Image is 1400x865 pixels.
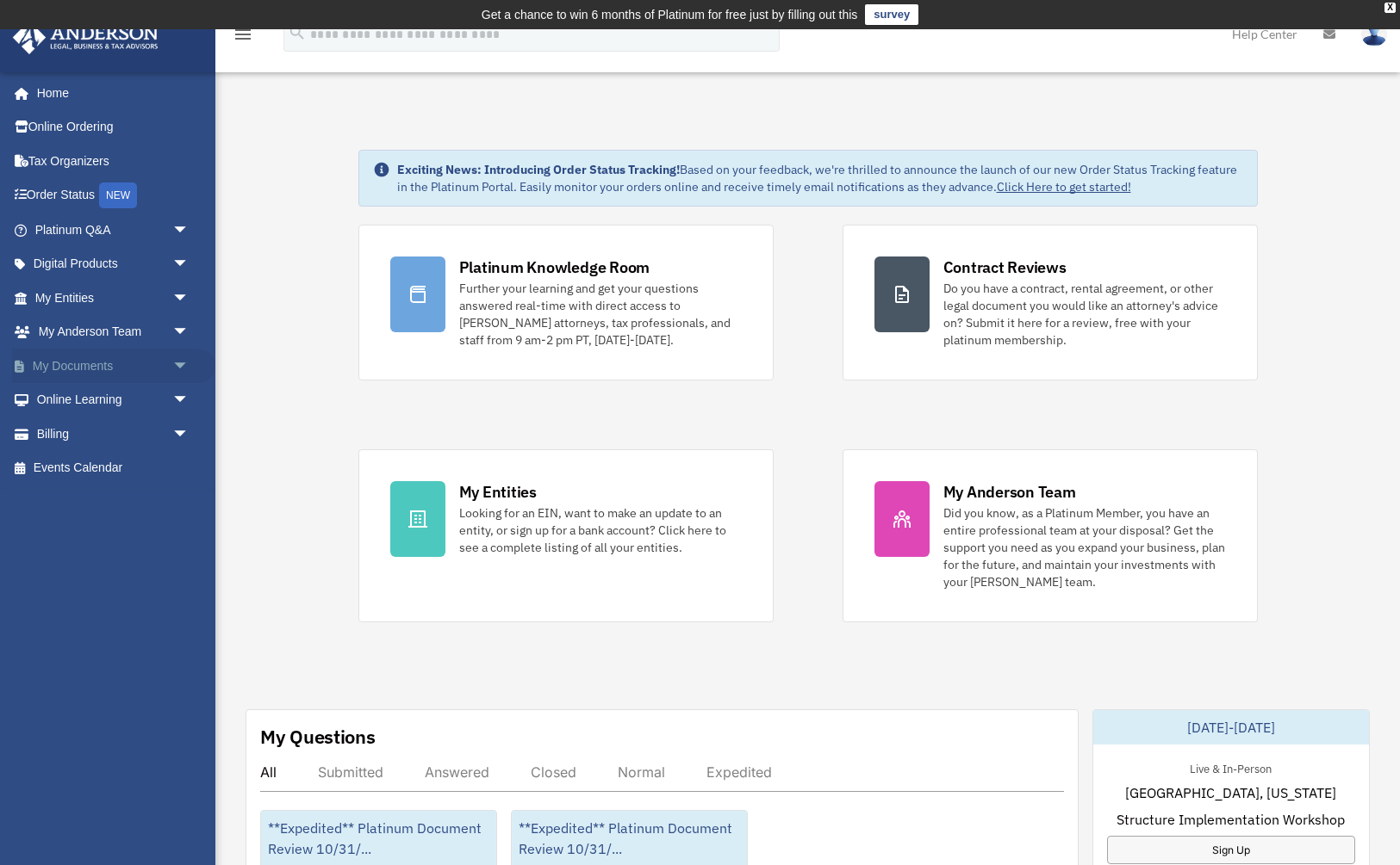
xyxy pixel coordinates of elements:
[172,383,207,418] span: arrow_drop_down
[12,144,215,178] a: Tax Organizers
[12,213,215,247] a: Platinum Q&Aarrow_drop_down
[12,417,215,451] a: Billingarrow_drop_down
[943,481,1076,503] div: My Anderson Team
[459,504,742,556] div: Looking for an EIN, want to make an update to an entity, or sign up for a bank account? Click her...
[12,315,215,349] a: My Anderson Teamarrow_drop_down
[843,449,1258,622] a: My Anderson Team Did you know, as a Platinum Member, you have an entire professional team at your...
[172,281,207,316] span: arrow_drop_down
[12,383,215,417] a: Online Learningarrow_drop_down
[459,481,537,503] div: My Entities
[482,4,858,25] div: Get a chance to win 6 months of Platinum for free just by filling out this
[288,23,307,42] i: search
[358,225,774,380] a: Platinum Knowledge Room Further your learning and get your questions answered real-time with dire...
[618,763,665,781] div: Normal
[318,763,383,781] div: Submitted
[997,179,1131,195] a: Click Here to get started!
[1125,782,1336,803] span: [GEOGRAPHIC_DATA], [US_STATE]
[397,161,1243,195] div: Based on your feedback, we're thrilled to announce the launch of our new Order Status Tracking fe...
[12,178,215,213] a: Order StatusNEW
[1176,758,1285,776] div: Live & In-Person
[12,110,215,145] a: Online Ordering
[8,21,164,54] img: Anderson Advisors Platinum Portal
[358,449,774,622] a: My Entities Looking for an EIN, want to make an update to an entity, or sign up for a bank accoun...
[233,24,253,45] i: menu
[260,763,277,781] div: All
[233,30,253,45] a: menu
[943,504,1226,590] div: Did you know, as a Platinum Member, you have an entire professional team at your disposal? Get th...
[99,182,137,208] div: NEW
[172,213,207,248] span: arrow_drop_down
[865,4,918,25] a: survey
[943,256,1067,278] div: Contract Reviews
[12,247,215,281] a: Digital Productsarrow_drop_down
[397,162,680,177] strong: Exciting News: Introducing Order Status Tracking!
[1384,3,1396,13] div: close
[531,763,576,781] div: Closed
[1093,710,1369,745] div: [DATE]-[DATE]
[172,315,207,350] span: arrow_drop_down
[12,76,207,110] a: Home
[1107,836,1355,864] a: Sign Up
[843,225,1258,380] a: Contract Reviews Do you have a contract, rental agreement, or other legal document you would like...
[12,451,215,485] a: Events Calendar
[12,281,215,315] a: My Entitiesarrow_drop_down
[1361,22,1387,46] img: User Pic
[172,247,207,282] span: arrow_drop_down
[172,349,207,384] span: arrow_drop_down
[12,349,215,383] a: My Documentsarrow_drop_down
[943,280,1226,349] div: Do you have a contract, rental agreement, or other legal document you would like an attorney's ad...
[706,763,772,781] div: Expedited
[425,763,489,781] div: Answered
[459,280,742,349] div: Further your learning and get your questions answered real-time with direct access to [PERSON_NAM...
[172,417,207,452] span: arrow_drop_down
[459,256,650,278] div: Platinum Knowledge Room
[1117,809,1345,830] span: Structure Implementation Workshop
[260,724,376,750] div: My Questions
